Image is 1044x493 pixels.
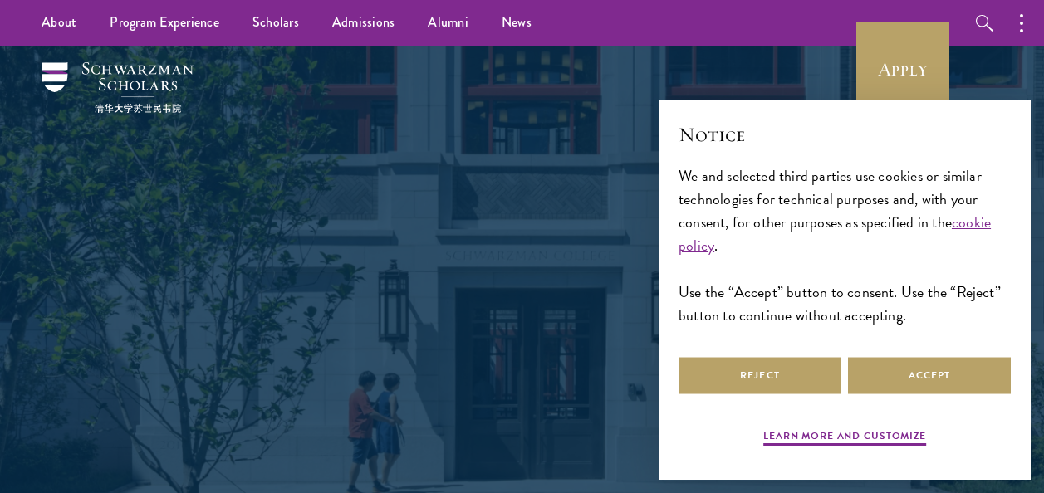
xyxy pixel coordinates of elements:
[223,252,821,410] p: Schwarzman Scholars is a prestigious one-year, fully funded master’s program in global affairs at...
[679,357,841,394] button: Reject
[679,164,1011,328] div: We and selected third parties use cookies or similar technologies for technical purposes and, wit...
[848,357,1011,394] button: Accept
[42,62,194,113] img: Schwarzman Scholars
[763,428,926,448] button: Learn more and customize
[856,22,949,115] a: Apply
[679,120,1011,149] h2: Notice
[679,211,991,256] a: cookie policy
